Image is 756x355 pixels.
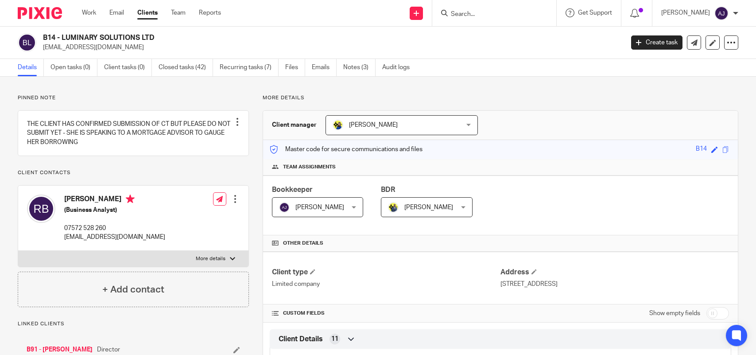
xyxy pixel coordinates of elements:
img: svg%3E [714,6,729,20]
p: Client contacts [18,169,249,176]
a: B91 - [PERSON_NAME] [27,345,93,354]
p: Master code for secure communications and files [270,145,423,154]
img: Bobo-Starbridge%201.jpg [333,120,343,130]
a: Reports [199,8,221,17]
a: Audit logs [382,59,416,76]
a: Open tasks (0) [50,59,97,76]
a: Client tasks (0) [104,59,152,76]
span: [PERSON_NAME] [404,204,453,211]
span: Get Support [578,10,612,16]
p: More details [196,255,225,262]
img: Pixie [18,7,62,19]
h4: + Add contact [102,283,164,296]
a: Email [109,8,124,17]
span: [PERSON_NAME] [295,204,344,211]
h4: [PERSON_NAME] [64,195,165,206]
img: svg%3E [18,33,36,52]
img: svg%3E [27,195,55,223]
span: BDR [381,186,395,193]
p: [EMAIL_ADDRESS][DOMAIN_NAME] [43,43,618,52]
p: [PERSON_NAME] [661,8,710,17]
p: [STREET_ADDRESS] [500,280,729,289]
span: Director [97,345,120,354]
p: More details [263,94,738,101]
a: Team [171,8,186,17]
h3: Client manager [272,121,317,129]
a: Emails [312,59,337,76]
p: [EMAIL_ADDRESS][DOMAIN_NAME] [64,233,165,242]
a: Notes (3) [343,59,376,76]
h2: B14 - LUMINARY SOLUTIONS LTD [43,33,503,43]
img: svg%3E [279,202,290,213]
a: Details [18,59,44,76]
a: Create task [631,35,682,50]
span: Team assignments [283,164,336,171]
span: 11 [331,335,338,343]
p: 07572 528 260 [64,224,165,233]
p: Linked clients [18,320,249,328]
h4: Address [500,268,729,277]
h5: (Business Analyst) [64,206,165,215]
a: Work [82,8,96,17]
h4: CUSTOM FIELDS [272,310,500,317]
p: Pinned note [18,94,249,101]
span: Bookkeeper [272,186,313,193]
h4: Client type [272,268,500,277]
img: Dennis-Starbridge.jpg [388,202,399,213]
i: Primary [126,195,135,203]
span: Other details [283,240,323,247]
span: Client Details [279,335,323,344]
a: Closed tasks (42) [159,59,213,76]
a: Recurring tasks (7) [220,59,279,76]
span: [PERSON_NAME] [349,122,398,128]
div: B14 [696,144,707,155]
p: Limited company [272,280,500,289]
a: Clients [137,8,158,17]
label: Show empty fields [649,309,700,318]
a: Files [285,59,305,76]
input: Search [450,11,530,19]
